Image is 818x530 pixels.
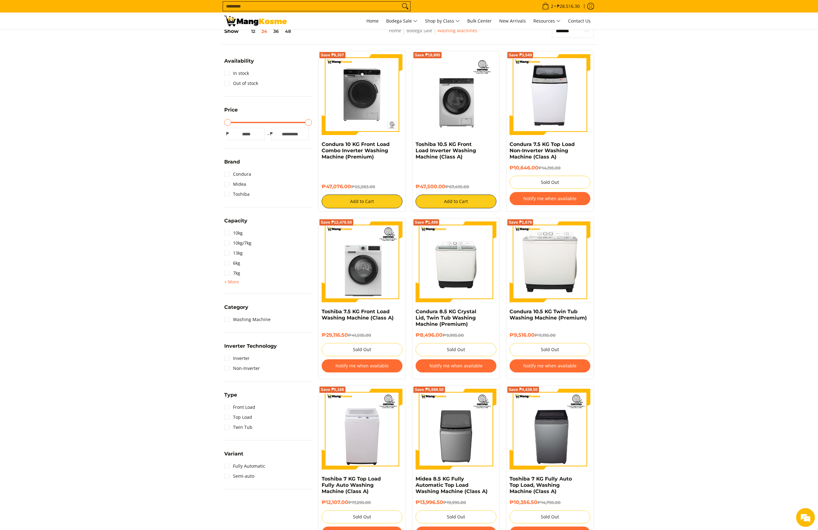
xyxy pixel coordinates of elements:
span: + More [224,279,239,284]
span: Save ₱1,499 [415,221,438,224]
span: ₱28,516.30 [556,4,581,8]
del: ₱14,795.00 [537,500,561,505]
del: ₱41,595.00 [348,333,371,338]
h6: ₱12,107.00 [322,499,402,506]
a: Home [389,28,401,34]
h6: ₱8,496.00 [416,332,496,338]
h6: ₱10,646.00 [510,165,590,171]
span: Shop by Class [425,17,460,25]
button: Notify me when available [322,359,402,372]
button: Sold Out [510,176,590,189]
img: Condura 10.5 KG Twin Tub Washing Machine (Premium) [510,221,590,302]
button: 48 [282,29,294,34]
del: ₱11,195.00 [535,333,556,338]
h6: ₱9,516.00 [510,332,590,338]
button: 24 [258,29,270,34]
a: Toshiba 7 KG Fully Auto Top Load, Washing Machine (Class A) [510,476,572,494]
a: Toshiba 7 KG Top Load Fully Auto Washing Machine (Class A) [322,476,381,494]
span: Brand [224,159,240,164]
span: Save ₱5,188 [321,388,344,392]
summary: Open [224,107,238,117]
span: Save ₱4,438.50 [509,388,538,392]
textarea: Type your message and hit 'Enter' [3,171,119,193]
button: Sold Out [416,343,496,356]
span: ₱ [224,131,230,137]
h6: ₱47,500.00 [416,184,496,190]
summary: Open [224,278,239,286]
a: Midea [224,179,246,189]
a: Out of stock [224,78,258,88]
button: Sold Out [510,343,590,356]
del: ₱14,195.00 [538,165,561,170]
a: Toshiba [224,189,250,199]
span: Variant [224,451,243,456]
a: Condura [224,169,251,179]
span: Availability [224,59,254,64]
span: Type [224,392,237,397]
a: Resources [530,13,564,29]
img: Toshiba 7 KG Fully Auto Top Load, Washing Machine (Class A) [510,389,590,470]
button: Add to Cart [416,195,496,208]
span: Category [224,305,248,310]
summary: Open [224,59,254,68]
del: ₱55,383.00 [351,184,375,189]
a: Condura 10.5 KG Twin Tub Washing Machine (Premium) [510,309,587,321]
span: Save ₱5,998.50 [415,388,444,392]
h6: ₱10,356.50 [510,499,590,506]
span: • [540,3,582,10]
img: Condura 10 KG Front Load Combo Inverter Washing Machine (Premium) [322,54,402,135]
a: 10kg/7kg [224,238,251,248]
span: Capacity [224,218,247,223]
span: Save ₱12,478.50 [321,221,352,224]
a: Bulk Center [464,13,495,29]
a: Non-Inverter [224,363,260,373]
span: Bulk Center [467,18,492,24]
button: Search [400,2,410,11]
span: Save ₱3,549 [509,53,532,57]
button: Sold Out [510,510,590,523]
a: Washing Machines [437,28,477,34]
span: Save ₱19,995 [415,53,440,57]
img: Washing Machines l Mang Kosme: Home Appliances Warehouse Sale Partner [224,16,287,26]
a: Shop by Class [422,13,463,29]
img: Toshiba 10.5 KG Front Load Inverter Washing Machine (Class A) [416,54,496,135]
a: Condura 7.5 KG Top Load Non-Inverter Washing Machine (Class A) [510,141,575,160]
a: Toshiba 10.5 KG Front Load Inverter Washing Machine (Class A) [416,141,476,160]
del: ₱9,995.00 [443,333,464,338]
span: Inverter Technology [224,344,277,349]
h5: Show [224,28,294,34]
span: Save ₱8,307 [321,53,344,57]
button: Notify me when available [510,192,590,205]
div: Chat with us now [33,35,105,43]
nav: Breadcrumbs [346,27,521,41]
span: Save ₱1,679 [509,221,532,224]
img: condura-7.5kg-topload-non-inverter-washing-machine-class-c-full-view-mang-kosme [512,54,588,135]
div: Minimize live chat window [103,3,118,18]
del: ₱67,495.00 [445,184,469,189]
button: Sold Out [416,510,496,523]
button: Sold Out [322,510,402,523]
summary: Open [224,451,243,461]
h6: ₱13,996.50 [416,499,496,506]
span: 2 [550,4,554,8]
nav: Main Menu [293,13,594,29]
span: Contact Us [568,18,591,24]
a: Condura 10 KG Front Load Combo Inverter Washing Machine (Premium) [322,141,390,160]
a: Front Load [224,402,255,412]
span: Home [366,18,379,24]
a: 13kg [224,248,243,258]
h6: ₱47,076.00 [322,184,402,190]
img: Toshiba 7.5 KG Front Load Washing Machine (Class A) [322,221,402,302]
button: 36 [270,29,282,34]
img: Toshiba 7 KG Top Load Fully Auto Washing Machine (Class A) [322,389,402,470]
summary: Open [224,305,248,314]
summary: Open [224,159,240,169]
span: Resources [533,17,561,25]
a: Fully Automatic [224,461,265,471]
a: 7kg [224,268,240,278]
button: Notify me when available [416,359,496,372]
a: Inverter [224,353,250,363]
a: Top Load [224,412,252,422]
span: We're online! [36,79,86,142]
